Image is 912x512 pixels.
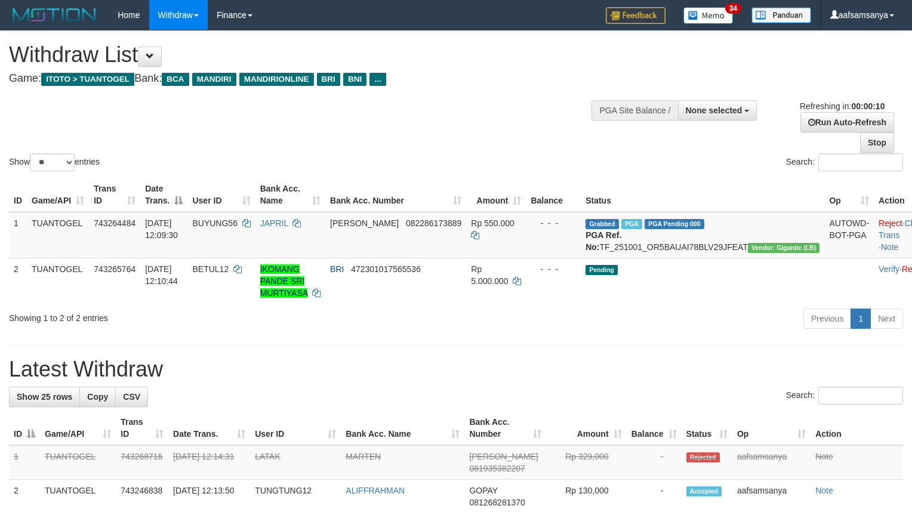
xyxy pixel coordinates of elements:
th: Trans ID: activate to sort column ascending [116,411,168,445]
th: ID [9,178,27,212]
span: Copy 081935382207 to clipboard [469,464,525,473]
th: Amount: activate to sort column ascending [466,178,526,212]
div: - - - [531,263,576,275]
h4: Game: Bank: [9,73,596,85]
th: Status: activate to sort column ascending [682,411,732,445]
span: Rp 550.000 [471,218,514,228]
span: Accepted [686,486,722,496]
span: GOPAY [469,486,497,495]
th: Game/API: activate to sort column ascending [40,411,116,445]
span: [PERSON_NAME] [330,218,399,228]
select: Showentries [30,153,75,171]
a: CSV [115,387,148,407]
a: Next [870,309,903,329]
span: BRI [317,73,340,86]
td: aafsamsanya [732,445,811,480]
th: Balance [526,178,581,212]
span: BNI [343,73,366,86]
a: Note [881,242,899,252]
td: AUTOWD-BOT-PGA [824,212,874,258]
input: Search: [818,387,903,405]
span: BRI [330,264,344,274]
th: User ID: activate to sort column ascending [187,178,255,212]
h1: Withdraw List [9,43,596,67]
th: Action [811,411,903,445]
a: Note [815,486,833,495]
td: Rp 329,000 [546,445,627,480]
a: Show 25 rows [9,387,80,407]
span: Copy 472301017565536 to clipboard [351,264,421,274]
span: BCA [162,73,189,86]
span: None selected [686,106,742,115]
label: Search: [786,153,903,171]
a: Reject [879,218,902,228]
th: Amount: activate to sort column ascending [546,411,627,445]
span: 743264484 [94,218,135,228]
th: Bank Acc. Number: activate to sort column ascending [325,178,466,212]
a: ALIFFRAHMAN [346,486,405,495]
span: BETUL12 [192,264,229,274]
td: 743268716 [116,445,168,480]
th: Bank Acc. Number: activate to sort column ascending [464,411,546,445]
span: [PERSON_NAME] [469,452,538,461]
a: IKOMANG PANDE SRI MURTIYASA [260,264,308,298]
a: Note [815,452,833,461]
span: Refreshing in: [800,101,885,111]
span: ITOTO > TUANTOGEL [41,73,134,86]
a: Verify [879,264,899,274]
span: Marked by aafyoumonoriya [621,219,642,229]
span: Pending [586,265,618,275]
td: 1 [9,445,40,480]
span: [DATE] 12:09:30 [145,218,178,240]
img: panduan.png [751,7,811,23]
div: Showing 1 to 2 of 2 entries [9,307,371,324]
th: ID: activate to sort column descending [9,411,40,445]
span: [DATE] 12:10:44 [145,264,178,286]
td: 1 [9,212,27,258]
h1: Latest Withdraw [9,357,903,381]
div: PGA Site Balance / [591,100,677,121]
span: CSV [123,392,140,402]
a: Run Auto-Refresh [800,112,894,132]
th: Status [581,178,824,212]
span: ... [369,73,386,86]
td: 2 [9,258,27,304]
label: Show entries [9,153,100,171]
td: LATAK [250,445,341,480]
span: 743265764 [94,264,135,274]
th: Op: activate to sort column ascending [732,411,811,445]
img: MOTION_logo.png [9,6,100,24]
span: 34 [725,3,741,14]
td: TUANTOGEL [27,212,89,258]
th: Bank Acc. Name: activate to sort column ascending [341,411,464,445]
span: Rp 5.000.000 [471,264,508,286]
div: - - - [531,217,576,229]
th: Date Trans.: activate to sort column ascending [168,411,250,445]
span: MANDIRIONLINE [239,73,314,86]
button: None selected [678,100,757,121]
td: - [627,445,682,480]
span: Show 25 rows [17,392,72,402]
span: BUYUNG56 [192,218,237,228]
td: TUANTOGEL [27,258,89,304]
span: Vendor URL: https://dashboard.q2checkout.com/secure [748,243,820,253]
th: Trans ID: activate to sort column ascending [89,178,140,212]
span: PGA Pending [645,219,704,229]
span: Grabbed [586,219,619,229]
span: Copy 081268281370 to clipboard [469,498,525,507]
input: Search: [818,153,903,171]
b: PGA Ref. No: [586,230,621,252]
span: Copy [87,392,108,402]
a: MARTEN [346,452,381,461]
td: [DATE] 12:14:31 [168,445,250,480]
span: Rejected [686,452,720,462]
a: Copy [79,387,116,407]
a: Previous [803,309,851,329]
th: Op: activate to sort column ascending [824,178,874,212]
img: Feedback.jpg [606,7,665,24]
label: Search: [786,387,903,405]
span: MANDIRI [192,73,236,86]
strong: 00:00:10 [851,101,885,111]
a: 1 [851,309,871,329]
img: Button%20Memo.svg [683,7,734,24]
